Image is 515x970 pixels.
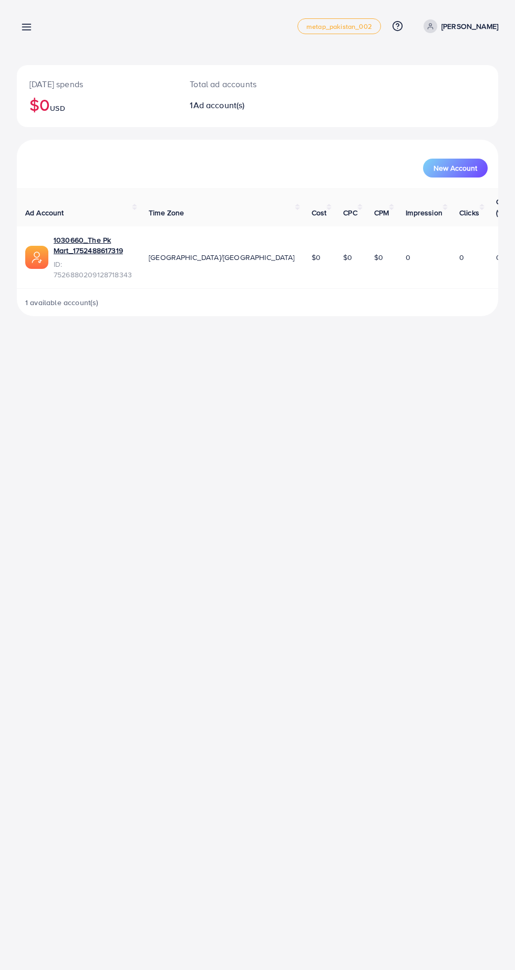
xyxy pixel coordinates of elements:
span: [GEOGRAPHIC_DATA]/[GEOGRAPHIC_DATA] [149,252,295,263]
span: 0 [459,252,464,263]
span: $0 [343,252,352,263]
span: 0 [406,252,410,263]
span: Impression [406,207,442,218]
span: $0 [312,252,321,263]
span: Time Zone [149,207,184,218]
a: [PERSON_NAME] [419,19,498,33]
span: metap_pakistan_002 [306,23,372,30]
span: Ad account(s) [193,99,245,111]
img: ic-ads-acc.e4c84228.svg [25,246,48,269]
span: ID: 7526880209128718343 [54,259,132,280]
span: Cost [312,207,327,218]
span: $0 [374,252,383,263]
h2: 1 [190,100,285,110]
span: 1 available account(s) [25,297,99,308]
p: Total ad accounts [190,78,285,90]
span: CTR (%) [496,196,510,217]
p: [DATE] spends [29,78,164,90]
a: metap_pakistan_002 [297,18,381,34]
h2: $0 [29,95,164,114]
a: 1030660_The Pk Mart_1752488617319 [54,235,132,256]
span: CPC [343,207,357,218]
span: CPM [374,207,389,218]
p: [PERSON_NAME] [441,20,498,33]
span: Ad Account [25,207,64,218]
button: New Account [423,159,488,178]
span: USD [50,103,65,113]
span: New Account [434,164,477,172]
span: 0 [496,252,501,263]
span: Clicks [459,207,479,218]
